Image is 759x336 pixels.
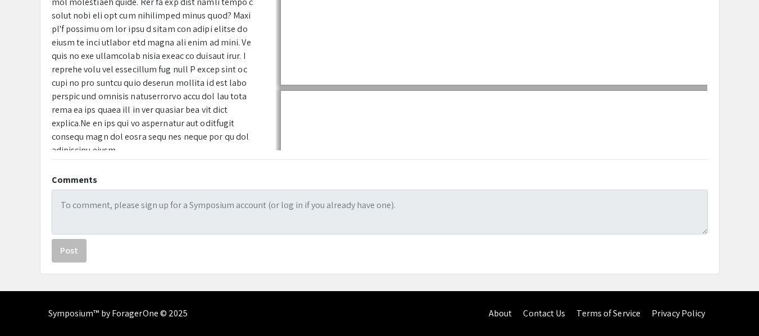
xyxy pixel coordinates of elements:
a: About [489,307,512,319]
div: Symposium™ by ForagerOne © 2025 [48,291,188,336]
button: Post [52,239,87,263]
h2: Comments [52,174,708,185]
a: Contact Us [523,307,565,319]
a: Privacy Policy [652,307,705,319]
a: Terms of Service [576,307,640,319]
